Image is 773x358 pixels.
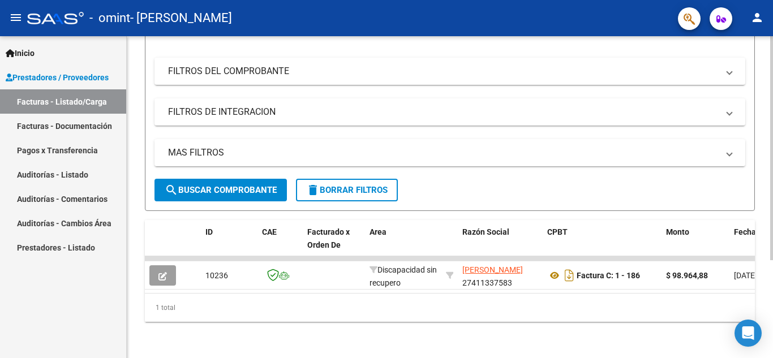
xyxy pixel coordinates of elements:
mat-expansion-panel-header: MAS FILTROS [154,139,745,166]
span: Buscar Comprobante [165,185,277,195]
button: Buscar Comprobante [154,179,287,201]
mat-icon: menu [9,11,23,24]
strong: $ 98.964,88 [666,271,708,280]
span: ID [205,227,213,236]
mat-expansion-panel-header: FILTROS DE INTEGRACION [154,98,745,126]
span: Area [370,227,386,236]
span: - omint [89,6,130,31]
span: Borrar Filtros [306,185,388,195]
datatable-header-cell: Monto [662,220,729,270]
span: Monto [666,227,689,236]
strong: Factura C: 1 - 186 [577,271,640,280]
span: Discapacidad sin recupero [370,265,437,287]
datatable-header-cell: ID [201,220,257,270]
datatable-header-cell: CAE [257,220,303,270]
div: 27411337583 [462,264,538,287]
span: CAE [262,227,277,236]
span: [DATE] [734,271,757,280]
div: 1 total [145,294,755,322]
datatable-header-cell: Razón Social [458,220,543,270]
mat-icon: search [165,183,178,197]
mat-expansion-panel-header: FILTROS DEL COMPROBANTE [154,58,745,85]
span: CPBT [547,227,568,236]
div: Open Intercom Messenger [735,320,762,347]
mat-icon: delete [306,183,320,197]
mat-panel-title: FILTROS DEL COMPROBANTE [168,65,718,77]
mat-panel-title: FILTROS DE INTEGRACION [168,106,718,118]
mat-icon: person [750,11,764,24]
i: Descargar documento [562,266,577,284]
span: [PERSON_NAME] [462,265,523,274]
button: Borrar Filtros [296,179,398,201]
datatable-header-cell: Facturado x Orden De [303,220,365,270]
span: Prestadores / Proveedores [6,71,109,84]
span: Razón Social [462,227,509,236]
span: Inicio [6,47,35,59]
span: 10236 [205,271,228,280]
span: Facturado x Orden De [307,227,350,249]
datatable-header-cell: Area [365,220,441,270]
span: - [PERSON_NAME] [130,6,232,31]
mat-panel-title: MAS FILTROS [168,146,718,159]
datatable-header-cell: CPBT [543,220,662,270]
